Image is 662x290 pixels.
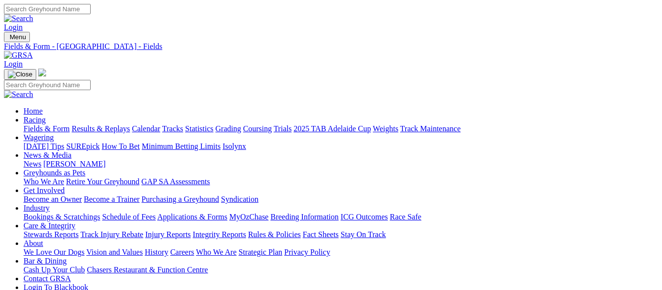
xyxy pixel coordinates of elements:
[102,213,155,221] a: Schedule of Fees
[229,213,269,221] a: MyOzChase
[24,160,658,169] div: News & Media
[102,142,140,150] a: How To Bet
[24,257,67,265] a: Bar & Dining
[4,32,30,42] button: Toggle navigation
[4,69,36,80] button: Toggle navigation
[341,230,386,239] a: Stay On Track
[24,151,72,159] a: News & Media
[132,124,160,133] a: Calendar
[162,124,183,133] a: Tracks
[24,116,46,124] a: Racing
[193,230,246,239] a: Integrity Reports
[157,213,227,221] a: Applications & Forms
[80,230,143,239] a: Track Injury Rebate
[24,177,64,186] a: Who We Are
[373,124,398,133] a: Weights
[243,124,272,133] a: Coursing
[24,213,658,221] div: Industry
[24,186,65,194] a: Get Involved
[4,51,33,60] img: GRSA
[38,69,46,76] img: logo-grsa-white.png
[24,177,658,186] div: Greyhounds as Pets
[8,71,32,78] img: Close
[24,160,41,168] a: News
[87,266,208,274] a: Chasers Restaurant & Function Centre
[86,248,143,256] a: Vision and Values
[4,23,23,31] a: Login
[24,213,100,221] a: Bookings & Scratchings
[24,266,85,274] a: Cash Up Your Club
[303,230,339,239] a: Fact Sheets
[43,160,105,168] a: [PERSON_NAME]
[24,248,658,257] div: About
[239,248,282,256] a: Strategic Plan
[24,239,43,247] a: About
[284,248,330,256] a: Privacy Policy
[24,221,75,230] a: Care & Integrity
[145,230,191,239] a: Injury Reports
[24,133,54,142] a: Wagering
[24,142,64,150] a: [DATE] Tips
[24,169,85,177] a: Greyhounds as Pets
[66,142,99,150] a: SUREpick
[221,195,258,203] a: Syndication
[222,142,246,150] a: Isolynx
[72,124,130,133] a: Results & Replays
[142,142,221,150] a: Minimum Betting Limits
[196,248,237,256] a: Who We Are
[24,230,658,239] div: Care & Integrity
[390,213,421,221] a: Race Safe
[24,204,49,212] a: Industry
[4,90,33,99] img: Search
[273,124,292,133] a: Trials
[24,230,78,239] a: Stewards Reports
[24,195,82,203] a: Become an Owner
[4,14,33,23] img: Search
[185,124,214,133] a: Statistics
[4,60,23,68] a: Login
[170,248,194,256] a: Careers
[24,266,658,274] div: Bar & Dining
[4,4,91,14] input: Search
[24,274,71,283] a: Contact GRSA
[24,124,70,133] a: Fields & Form
[24,195,658,204] div: Get Involved
[294,124,371,133] a: 2025 TAB Adelaide Cup
[10,33,26,41] span: Menu
[24,124,658,133] div: Racing
[24,142,658,151] div: Wagering
[24,107,43,115] a: Home
[145,248,168,256] a: History
[400,124,461,133] a: Track Maintenance
[341,213,388,221] a: ICG Outcomes
[66,177,140,186] a: Retire Your Greyhound
[248,230,301,239] a: Rules & Policies
[84,195,140,203] a: Become a Trainer
[24,248,84,256] a: We Love Our Dogs
[4,80,91,90] input: Search
[142,177,210,186] a: GAP SA Assessments
[4,42,658,51] a: Fields & Form - [GEOGRAPHIC_DATA] - Fields
[270,213,339,221] a: Breeding Information
[142,195,219,203] a: Purchasing a Greyhound
[216,124,241,133] a: Grading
